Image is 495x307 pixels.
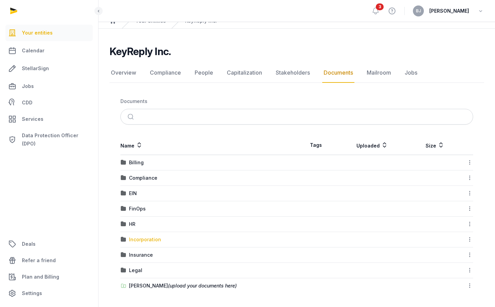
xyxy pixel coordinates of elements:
a: Mailroom [365,63,392,83]
button: Submit [123,109,140,124]
span: [PERSON_NAME] [429,7,469,15]
a: Overview [109,63,138,83]
span: Your entities [22,29,53,37]
th: Uploaded [335,136,409,155]
img: folder.svg [121,268,126,273]
nav: Tabs [109,63,484,83]
div: Billing [129,159,144,166]
span: Settings [22,289,42,297]
span: Data Protection Officer (DPO) [22,131,90,148]
a: Services [5,111,93,127]
span: Plan and Billing [22,273,59,281]
img: folder.svg [121,175,126,181]
span: BJ [416,9,421,13]
a: Jobs [403,63,419,83]
span: 3 [376,3,384,10]
a: Jobs [5,78,93,94]
img: folder.svg [121,252,126,258]
img: folder.svg [121,237,126,242]
span: CDD [22,99,32,107]
h2: KeyReply Inc. [109,45,171,57]
a: Plan and Billing [5,269,93,285]
img: folder.svg [121,206,126,212]
div: Incorporation [129,236,161,243]
div: FinOps [129,205,146,212]
a: Capitalization [225,63,263,83]
div: HR [129,221,135,228]
img: folder.svg [121,191,126,196]
a: Documents [322,63,354,83]
nav: Breadcrumb [120,94,473,109]
a: Your entities [5,25,93,41]
a: Compliance [148,63,182,83]
th: Name [120,136,297,155]
a: Calendar [5,42,93,59]
div: Legal [129,267,142,274]
span: Jobs [22,82,34,90]
img: folder.svg [121,221,126,227]
a: Refer a friend [5,252,93,269]
div: Compliance [129,175,157,181]
span: Deals [22,240,36,248]
div: Insurance [129,252,153,258]
a: Data Protection Officer (DPO) [5,129,93,151]
th: Tags [297,136,335,155]
div: EIN [129,190,137,197]
span: Services [22,115,43,123]
span: (upload your documents here) [168,283,237,289]
img: folder-upload.svg [121,283,126,289]
a: StellarSign [5,60,93,77]
a: Deals [5,236,93,252]
span: Calendar [22,47,44,55]
button: BJ [413,5,424,16]
iframe: Chat Widget [372,228,495,307]
a: Stakeholders [274,63,311,83]
span: StellarSign [22,64,49,73]
span: Refer a friend [22,256,56,265]
a: Settings [5,285,93,302]
div: [PERSON_NAME] [129,282,237,289]
a: CDD [5,96,93,110]
th: Size [409,136,460,155]
img: folder.svg [121,160,126,165]
a: People [193,63,214,83]
div: Documents [120,98,147,105]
